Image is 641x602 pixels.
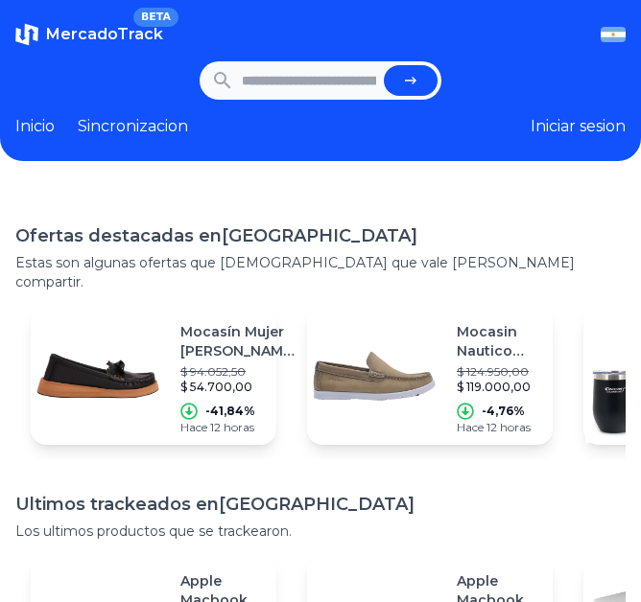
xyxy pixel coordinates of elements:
[180,322,297,360] p: Mocasín Mujer [PERSON_NAME] Confort
[15,253,626,291] p: Estas son algunas ofertas que [DEMOGRAPHIC_DATA] que vale [PERSON_NAME] compartir.
[133,8,178,27] span: BETA
[180,380,297,395] p: $ 54.700,00
[46,25,163,43] span: MercadoTrack
[457,380,537,395] p: $ 119.000,00
[15,23,163,46] a: MercadoTrackBETA
[31,309,165,443] img: Featured image
[457,420,537,435] p: Hace 12 horas
[457,322,537,360] p: Mocasin Nautico Hombre Hush Puppies Mare
[531,115,626,138] button: Iniciar sesion
[205,404,255,419] p: -41,84%
[307,307,553,445] a: Featured imageMocasin Nautico Hombre Hush Puppies Mare$ 124.950,00$ 119.000,00-4,76%Hace 12 horas
[31,307,276,445] a: Featured imageMocasín Mujer [PERSON_NAME] Confort$ 94.052,50$ 54.700,00-41,84%Hace 12 horas
[457,364,537,380] p: $ 124.950,00
[15,491,626,518] h1: Ultimos trackeados en [GEOGRAPHIC_DATA]
[15,115,55,138] a: Inicio
[15,222,626,249] h1: Ofertas destacadas en [GEOGRAPHIC_DATA]
[180,420,297,435] p: Hace 12 horas
[307,309,441,443] img: Featured image
[15,23,38,46] img: MercadoTrack
[78,115,188,138] a: Sincronizacion
[482,404,525,419] p: -4,76%
[15,521,626,541] p: Los ultimos productos que se trackearon.
[601,27,626,42] img: Argentina
[180,364,297,380] p: $ 94.052,50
